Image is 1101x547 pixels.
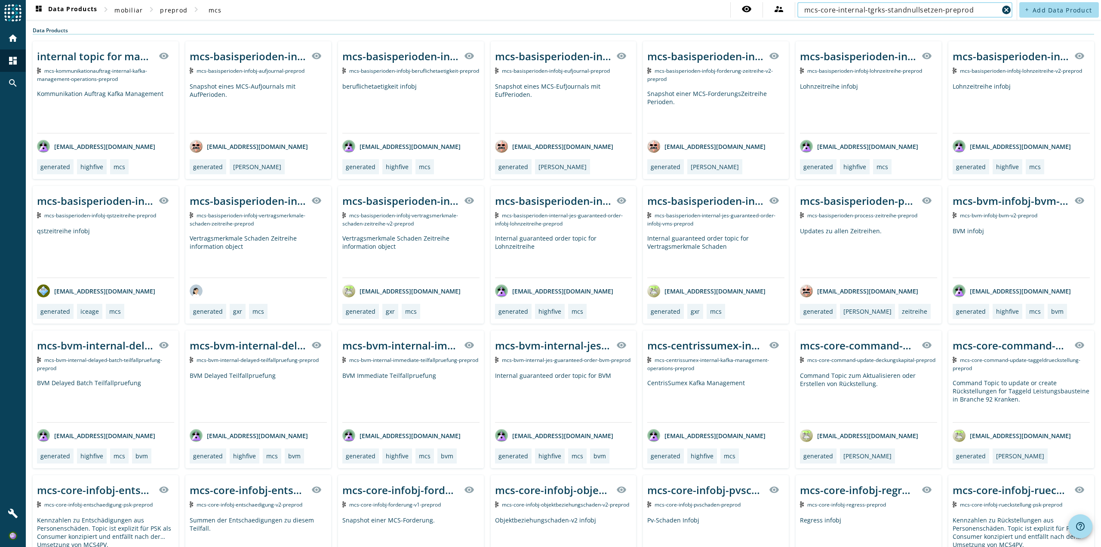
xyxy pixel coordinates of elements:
[647,68,651,74] img: Kafka Topic: mcs-basisperioden-infobj-forderung-zeitreihe-v2-preprod
[405,307,417,315] div: mcs
[1001,5,1012,15] mat-icon: cancel
[37,356,162,372] span: Kafka Topic: mcs-bvm-internal-delayed-batch-teilfallpruefung-preprod
[37,49,154,63] div: internal topic for management operations for mcs-kommunikation-auftrag-service
[495,140,508,153] img: avatar
[311,485,322,495] mat-icon: visibility
[647,429,766,442] div: [EMAIL_ADDRESS][DOMAIN_NAME]
[288,452,301,460] div: bvm
[349,356,478,364] span: Kafka Topic: mcs-bvm-internal-immediate-teilfallpruefung-preprod
[495,212,499,218] img: Kafka Topic: mcs-basisperioden-internal-jes-guaranteed-order-infobj-lohnzeitreihe-preprod
[800,357,804,363] img: Kafka Topic: mcs-core-command-update-deckungskapital-preprod
[190,429,203,442] img: avatar
[419,452,431,460] div: mcs
[464,485,474,495] mat-icon: visibility
[922,340,932,350] mat-icon: visibility
[37,212,41,218] img: Kafka Topic: mcs-basisperioden-infobj-qstzeitreihe-preprod
[647,284,766,297] div: [EMAIL_ADDRESS][DOMAIN_NAME]
[37,284,155,297] div: [EMAIL_ADDRESS][DOMAIN_NAME]
[1051,307,1064,315] div: bvm
[342,429,461,442] div: [EMAIL_ADDRESS][DOMAIN_NAME]
[710,307,722,315] div: mcs
[190,140,203,153] img: avatar
[1024,7,1029,12] mat-icon: add
[495,82,632,133] div: Snapshot eines MCS-EufJournals mit EufPerioden.
[495,68,499,74] img: Kafka Topic: mcs-basisperioden-infobj-eufjournal-preprod
[37,379,174,422] div: BVM Delayed Batch Teilfallpruefung
[1019,2,1099,18] button: Add Data Product
[159,195,169,206] mat-icon: visibility
[807,356,935,364] span: Kafka Topic: mcs-core-command-update-deckungskapital-preprod
[647,284,660,297] img: avatar
[342,483,459,497] div: mcs-core-infobj-forderung-v1-_stage_
[953,227,1090,278] div: BVM infobj
[33,27,1094,34] div: Data Products
[647,483,764,497] div: mcs-core-infobj-pvschaden-_stage_
[647,49,764,63] div: mcs-basisperioden-infobj-forderung-zeitreihe-v2-_stage_
[741,4,752,14] mat-icon: visibility
[953,379,1090,422] div: Command Topic to update or create Rückstellungen for Taggeld Leistungsbausteine in Branche 92 Kra...
[159,340,169,350] mat-icon: visibility
[37,67,147,83] span: Kafka Topic: mcs-kommunikationauftrag-internal-kafka-management-operations-preprod
[80,452,103,460] div: highfive
[647,212,775,227] span: Kafka Topic: mcs-basisperioden-internal-jes-guaranteed-order-infobj-vms-preprod
[190,68,194,74] img: Kafka Topic: mcs-basisperioden-infobj-aufjournal-preprod
[647,357,651,363] img: Kafka Topic: mcs-centrissumex-internal-kafka-management-operations-preprod
[37,227,174,278] div: qstzeitreihe infobj
[346,163,375,171] div: generated
[1074,485,1085,495] mat-icon: visibility
[647,140,660,153] img: avatar
[349,501,441,508] span: Kafka Topic: mcs-core-infobj-forderung-v1-preprod
[495,429,613,442] div: [EMAIL_ADDRESS][DOMAIN_NAME]
[1000,4,1012,16] button: Clear
[803,452,833,460] div: generated
[342,212,458,227] span: Kafka Topic: mcs-basisperioden-infobj-vertragsmerkmale-schaden-zeitreihe-v2-preprod
[769,340,779,350] mat-icon: visibility
[342,68,346,74] img: Kafka Topic: mcs-basisperioden-infobj-beruflichetaetigkeit-preprod
[495,429,508,442] img: avatar
[953,140,966,153] img: avatar
[807,212,917,219] span: Kafka Topic: mcs-basisperioden-process-zeitreihe-preprod
[34,5,44,15] mat-icon: dashboard
[572,307,583,315] div: mcs
[346,452,375,460] div: generated
[37,429,155,442] div: [EMAIL_ADDRESS][DOMAIN_NAME]
[190,501,194,507] img: Kafka Topic: mcs-core-infobj-entschaedigung-v2-preprod
[495,194,612,208] div: mcs-basisperioden-internal-jes-guaranteed-order-infobj-lohnzeitreihe-_stage_
[691,307,700,315] div: gxr
[495,234,632,278] div: Internal guaranteed order topic for Lohnzeitreihe
[44,501,153,508] span: Kafka Topic: mcs-core-infobj-entschaedigung-psk-preprod
[233,163,281,171] div: [PERSON_NAME]
[800,194,916,208] div: mcs-basisperioden-process-zeitreihe-_stage_
[190,82,327,133] div: Snapshot eines MCS-AufJournals mit AufPerioden.
[342,284,355,297] img: avatar
[647,356,769,372] span: Kafka Topic: mcs-centrissumex-internal-kafka-management-operations-preprod
[502,501,629,508] span: Kafka Topic: mcs-core-infobj-objektbeziehungschaden-v2-preprod
[495,49,612,63] div: mcs-basisperioden-infobj-eufjournal-_stage_
[616,485,627,495] mat-icon: visibility
[647,379,784,422] div: CentrisSumex Kafka Management
[37,140,50,153] img: avatar
[37,284,50,297] img: avatar
[37,90,174,133] div: Kommunikation Auftrag Kafka Management
[807,501,886,508] span: Kafka Topic: mcs-core-infobj-regress-preprod
[922,485,932,495] mat-icon: visibility
[157,2,191,18] button: preprod
[114,452,125,460] div: mcs
[647,140,766,153] div: [EMAIL_ADDRESS][DOMAIN_NAME]
[342,501,346,507] img: Kafka Topic: mcs-core-infobj-forderung-v1-preprod
[495,338,612,352] div: mcs-bvm-internal-jes-guaranteed-order-bvm-_stage_
[800,227,937,278] div: Updates zu allen Zeitreihen.
[386,163,409,171] div: highfive
[342,140,461,153] div: [EMAIL_ADDRESS][DOMAIN_NAME]
[647,429,660,442] img: avatar
[342,234,480,278] div: Vertragsmerkmale Schaden Zeitreihe information object
[37,194,154,208] div: mcs-basisperioden-infobj-qstzeitreihe-_stage_
[538,163,587,171] div: [PERSON_NAME]
[495,483,612,497] div: mcs-core-infobj-objektbeziehungschaden-v2-_stage_
[342,284,461,297] div: [EMAIL_ADDRESS][DOMAIN_NAME]
[30,2,101,18] button: Data Products
[960,212,1037,219] span: Kafka Topic: mcs-bvm-infobj-bvm-v2-preprod
[800,284,813,297] img: avatar
[800,371,937,422] div: Command Topic zum Aktualisieren oder Erstellen von Rückstellung.
[311,195,322,206] mat-icon: visibility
